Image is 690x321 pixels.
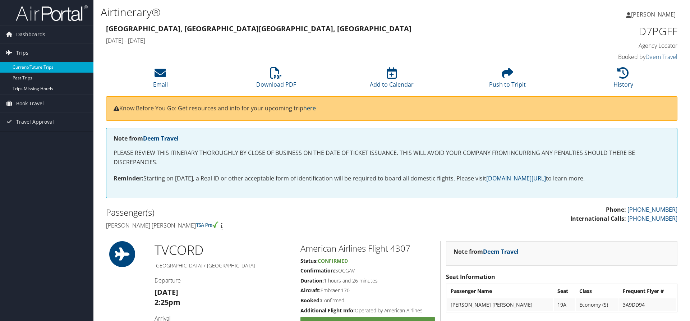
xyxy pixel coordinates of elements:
a: History [613,71,633,88]
a: Deem Travel [645,53,677,61]
p: Starting on [DATE], a Real ID or other acceptable form of identification will be required to boar... [114,174,670,183]
strong: Booked: [300,297,321,304]
h4: Booked by [543,53,677,61]
h5: SOCGAV [300,267,435,274]
strong: [DATE] [155,287,178,297]
h5: 1 hours and 26 minutes [300,277,435,284]
a: Download PDF [256,71,296,88]
h4: Agency Locator [543,42,677,50]
a: [PERSON_NAME] [626,4,683,25]
span: Dashboards [16,26,45,43]
span: Confirmed [318,257,348,264]
h4: [PERSON_NAME] [PERSON_NAME] [106,221,386,229]
strong: Aircraft: [300,287,321,294]
h1: D7PGFF [543,24,677,39]
strong: Confirmation: [300,267,335,274]
strong: Note from [454,248,519,256]
h4: Departure [155,276,289,284]
p: Know Before You Go: Get resources and info for your upcoming trip [114,104,670,113]
a: Add to Calendar [370,71,414,88]
td: Economy (S) [576,298,618,311]
a: [PHONE_NUMBER] [627,215,677,223]
td: 3A9DD94 [619,298,676,311]
th: Passenger Name [447,285,553,298]
a: [DOMAIN_NAME][URL] [486,174,546,182]
img: tsa-precheck.png [196,221,219,228]
h2: American Airlines Flight 4307 [300,242,435,254]
strong: Duration: [300,277,324,284]
strong: Seat Information [446,273,495,281]
h1: Airtinerary® [101,5,489,20]
h5: Confirmed [300,297,435,304]
a: Push to Tripit [489,71,526,88]
h5: [GEOGRAPHIC_DATA] / [GEOGRAPHIC_DATA] [155,262,289,269]
span: Travel Approval [16,113,54,131]
strong: International Calls: [570,215,626,223]
h4: [DATE] - [DATE] [106,37,532,45]
td: 19A [554,298,575,311]
span: Trips [16,44,28,62]
span: [PERSON_NAME] [631,10,676,18]
strong: 2:25pm [155,297,180,307]
th: Frequent Flyer # [619,285,676,298]
a: [PHONE_NUMBER] [627,206,677,214]
h2: Passenger(s) [106,206,386,219]
strong: [GEOGRAPHIC_DATA], [GEOGRAPHIC_DATA] [GEOGRAPHIC_DATA], [GEOGRAPHIC_DATA] [106,24,411,33]
th: Class [576,285,618,298]
h5: Operated by American Airlines [300,307,435,314]
strong: Additional Flight Info: [300,307,355,314]
a: Deem Travel [483,248,519,256]
strong: Phone: [606,206,626,214]
img: airportal-logo.png [16,5,88,22]
a: Email [153,71,168,88]
p: PLEASE REVIEW THIS ITINERARY THOROUGHLY BY CLOSE OF BUSINESS ON THE DATE OF TICKET ISSUANCE. THIS... [114,148,670,167]
strong: Reminder: [114,174,143,182]
a: here [303,104,316,112]
td: [PERSON_NAME] [PERSON_NAME] [447,298,553,311]
span: Book Travel [16,95,44,113]
strong: Note from [114,134,179,142]
a: Deem Travel [143,134,179,142]
strong: Status: [300,257,318,264]
th: Seat [554,285,575,298]
h1: TVC ORD [155,241,289,259]
h5: Embraer 170 [300,287,435,294]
